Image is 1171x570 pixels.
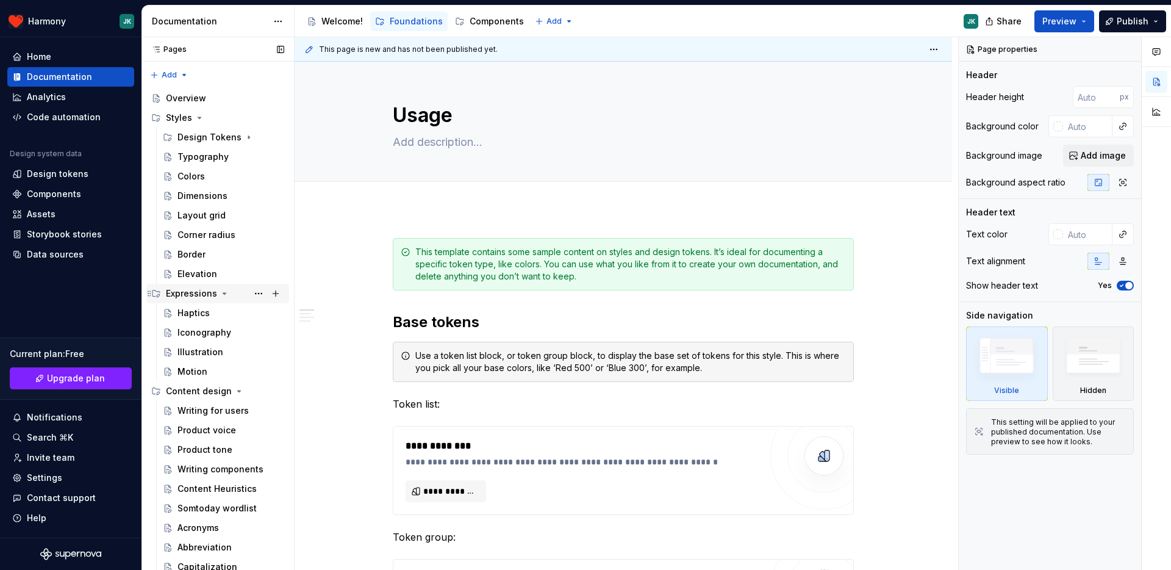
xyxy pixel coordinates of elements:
[158,245,289,264] a: Border
[158,186,289,206] a: Dimensions
[27,512,46,524] div: Help
[7,107,134,127] a: Code automation
[27,452,74,464] div: Invite team
[27,188,81,200] div: Components
[9,14,23,29] img: 41dd58b4-cf0d-4748-b605-c484c7e167c9.png
[27,111,101,123] div: Code automation
[158,479,289,499] a: Content Heuristics
[1117,15,1148,27] span: Publish
[966,120,1039,132] div: Background color
[27,228,102,240] div: Storybook stories
[967,16,975,26] div: JK
[7,204,134,224] a: Assets
[966,206,1015,218] div: Header text
[1034,10,1094,32] button: Preview
[966,309,1033,322] div: Side navigation
[158,342,289,362] a: Illustration
[390,15,443,27] div: Foundations
[1053,326,1134,401] div: Hidden
[393,530,854,544] p: Token group:
[966,69,997,81] div: Header
[146,88,289,108] a: Overview
[1120,92,1129,102] p: px
[531,13,577,30] button: Add
[450,12,529,31] a: Components
[146,67,192,84] button: Add
[27,208,56,220] div: Assets
[146,108,289,128] div: Styles
[7,67,134,87] a: Documentation
[158,518,289,538] a: Acronyms
[27,431,73,444] div: Search ⌘K
[7,488,134,508] button: Contact support
[158,420,289,440] a: Product voice
[1099,10,1166,32] button: Publish
[1081,150,1126,162] span: Add image
[177,502,257,514] div: Somtoday wordlist
[302,9,529,34] div: Page tree
[158,401,289,420] a: Writing for users
[393,312,854,332] h2: Base tokens
[470,15,524,27] div: Components
[27,51,51,63] div: Home
[40,548,101,560] svg: Supernova Logo
[546,16,562,26] span: Add
[966,91,1024,103] div: Header height
[7,164,134,184] a: Design tokens
[10,348,132,360] div: Current plan : Free
[7,87,134,107] a: Analytics
[166,287,217,300] div: Expressions
[1080,386,1106,395] div: Hidden
[158,147,289,167] a: Typography
[27,492,96,504] div: Contact support
[966,176,1065,189] div: Background aspect ratio
[177,424,236,436] div: Product voice
[415,350,846,374] div: Use a token list block, or token group block, to display the base set of tokens for this style. T...
[177,151,229,163] div: Typography
[28,15,66,27] div: Harmony
[370,12,448,31] a: Foundations
[146,284,289,303] div: Expressions
[27,71,92,83] div: Documentation
[27,472,62,484] div: Settings
[158,206,289,225] a: Layout grid
[158,499,289,518] a: Somtoday wordlist
[2,8,139,34] button: HarmonyJK
[177,131,242,143] div: Design Tokens
[966,255,1025,267] div: Text alignment
[166,92,206,104] div: Overview
[1073,86,1120,108] input: Auto
[390,101,851,130] textarea: Usage
[7,408,134,427] button: Notifications
[177,326,231,339] div: Iconography
[27,91,66,103] div: Analytics
[415,246,846,283] div: This template contains some sample content on styles and design tokens. It’s ideal for documentin...
[158,460,289,479] a: Writing components
[1063,223,1112,245] input: Auto
[123,16,131,26] div: JK
[7,225,134,244] a: Storybook stories
[177,541,232,554] div: Abbreviation
[162,70,177,80] span: Add
[158,440,289,460] a: Product tone
[966,326,1048,401] div: Visible
[146,45,187,54] div: Pages
[393,397,854,411] p: Token list:
[966,228,1008,240] div: Text color
[47,372,105,384] span: Upgrade plan
[146,381,289,401] div: Content design
[302,12,368,31] a: Welcome!
[7,245,134,264] a: Data sources
[997,15,1022,27] span: Share
[177,405,249,417] div: Writing for users
[177,248,206,261] div: Border
[966,150,1042,162] div: Background image
[158,225,289,245] a: Corner radius
[27,411,82,424] div: Notifications
[966,280,1038,292] div: Show header text
[1098,281,1112,290] label: Yes
[177,209,226,222] div: Layout grid
[10,367,132,389] button: Upgrade plan
[7,508,134,528] button: Help
[7,468,134,488] a: Settings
